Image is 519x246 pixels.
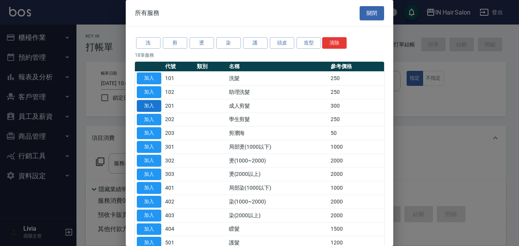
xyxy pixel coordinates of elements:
[227,99,329,113] td: 成人剪髮
[329,126,384,140] td: 50
[270,37,294,49] button: 頭皮
[227,72,329,85] td: 洗髮
[329,222,384,236] td: 1500
[163,62,195,72] th: 代號
[227,85,329,99] td: 助理洗髮
[329,113,384,126] td: 250
[135,52,384,59] p: 18 筆服務
[137,100,161,112] button: 加入
[163,181,195,195] td: 401
[163,37,187,49] button: 剪
[137,182,161,194] button: 加入
[163,154,195,167] td: 302
[163,126,195,140] td: 203
[329,208,384,222] td: 2000
[329,167,384,181] td: 2000
[297,37,321,49] button: 造型
[329,72,384,85] td: 250
[163,222,195,236] td: 404
[137,114,161,126] button: 加入
[329,154,384,167] td: 2000
[137,72,161,84] button: 加入
[163,113,195,126] td: 202
[329,62,384,72] th: 參考價格
[329,85,384,99] td: 250
[136,37,161,49] button: 洗
[137,169,161,180] button: 加入
[227,167,329,181] td: 燙(2000以上)
[329,181,384,195] td: 1000
[227,181,329,195] td: 局部染(1000以下)
[360,6,384,20] button: 關閉
[137,86,161,98] button: 加入
[163,85,195,99] td: 102
[322,37,347,49] button: 清除
[137,210,161,221] button: 加入
[227,140,329,154] td: 局部燙(1000以下)
[190,37,214,49] button: 燙
[227,154,329,167] td: 燙(1000~2000)
[227,195,329,209] td: 染(1000~2000)
[135,9,159,17] span: 所有服務
[216,37,241,49] button: 染
[163,167,195,181] td: 303
[227,222,329,236] td: 瞟髮
[329,99,384,113] td: 300
[329,140,384,154] td: 1000
[137,223,161,235] button: 加入
[163,99,195,113] td: 201
[163,72,195,85] td: 101
[195,62,227,72] th: 類別
[243,37,268,49] button: 護
[137,127,161,139] button: 加入
[227,62,329,72] th: 名稱
[137,196,161,208] button: 加入
[137,155,161,167] button: 加入
[227,126,329,140] td: 剪瀏海
[227,208,329,222] td: 染(2000以上)
[163,208,195,222] td: 403
[163,140,195,154] td: 301
[137,141,161,153] button: 加入
[227,113,329,126] td: 學生剪髮
[329,195,384,209] td: 2000
[163,195,195,209] td: 402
